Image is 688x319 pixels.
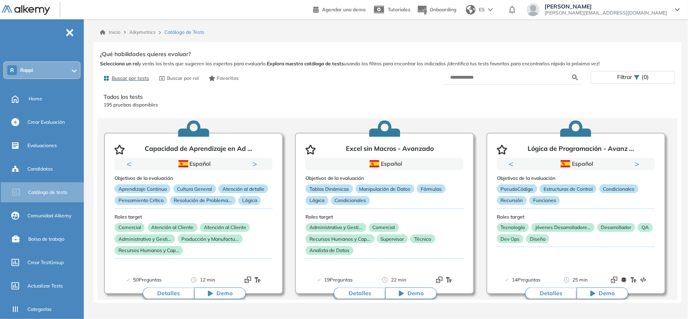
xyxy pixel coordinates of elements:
[114,184,170,193] p: Aprendizaje Continuo
[114,175,272,181] h3: Objetivos de la evaluación
[526,234,549,243] p: Diseño
[156,71,202,85] button: Buscar por rol
[306,214,464,220] h3: Roles target
[114,246,183,255] p: Recursos Humanos y Cap...
[129,29,156,35] span: Alkymetrics
[10,67,14,73] span: R
[178,234,243,243] p: Producción y Manufactu...
[148,223,197,232] p: Atención al Cliente
[577,288,628,300] button: Demo
[497,214,655,220] h3: Roles target
[27,165,53,173] span: Candidatos
[100,29,121,36] a: Inicio
[100,60,675,67] span: y verás los tests que sugieren los expertos para evaluarlo. usando los filtros para encontrar los...
[322,6,366,13] span: Agendar una demo
[112,75,149,82] span: Buscar por tests
[497,175,655,181] h3: Objetivos de la evaluación
[2,5,50,15] img: Logo
[385,288,437,300] button: Demo
[497,184,537,193] p: PseudoCódigo
[346,145,434,154] p: Excel sin Macros - Avanzado
[197,170,203,171] button: 2
[20,67,33,73] span: Rappi
[194,288,246,300] button: Demo
[529,196,560,205] p: Funciones
[417,1,456,19] button: Onboarding
[509,160,517,168] button: Previous
[640,277,646,283] img: Format test logo
[238,196,261,205] p: Lógica
[100,71,152,85] button: Buscar por tests
[184,170,193,171] button: 1
[377,234,408,243] p: Supervisor
[28,189,67,196] span: Catálogo de tests
[388,6,410,13] span: Tutoriales
[331,196,370,205] p: Condicionales
[370,160,379,167] img: ESP
[27,282,63,290] span: Actualizar Tests
[313,4,366,14] a: Agendar una demo
[611,277,617,283] img: Format test logo
[100,60,139,67] b: Selecciona un rol
[545,3,667,10] span: [PERSON_NAME]
[526,159,627,168] div: Español
[306,223,366,232] p: Administrativo y Gesti...
[167,75,199,82] span: Buscar por rol
[497,196,527,205] p: Recursión
[27,212,71,219] span: Comunidad Alkemy
[217,75,239,82] span: Favoritos
[410,234,435,243] p: Técnico
[334,288,385,300] button: Detalles
[114,234,175,243] p: Administrativo y Gesti...
[306,184,353,193] p: Tablas Dinámicas
[497,223,529,232] p: Tecnología
[267,60,344,67] b: Explora nuestro catálogo de tests
[599,184,638,193] p: Condicionales
[143,159,244,168] div: Español
[579,170,586,171] button: 2
[179,160,188,167] img: ESP
[29,95,42,102] span: Home
[417,184,445,193] p: Fórmulas
[638,223,653,232] p: QA
[245,277,251,283] img: Format test logo
[114,214,272,220] h3: Roles target
[170,196,236,205] p: Resolución de Problema...
[642,71,649,83] span: (0)
[566,170,576,171] button: 1
[200,223,250,232] p: Atención al Cliente
[545,10,667,16] span: [PERSON_NAME][EMAIL_ADDRESS][DOMAIN_NAME]
[28,236,64,243] span: Bolsa de trabajo
[306,196,328,205] p: Lógica
[254,277,261,283] img: Format test logo
[334,159,435,168] div: Español
[27,259,64,266] span: Crear TestGroup
[512,276,540,284] span: 14 Preguntas
[133,276,162,284] span: 50 Preguntas
[561,160,570,167] img: ESP
[531,223,594,232] p: Jóvenes Desarrolladore...
[216,290,233,298] span: Demo
[173,184,216,193] p: Cultura General
[104,93,671,101] p: Todos los tests
[306,246,353,255] p: Analista de Datos
[127,160,135,168] button: Previous
[497,234,524,243] p: Dev Ops
[617,71,632,83] span: Filtrar
[479,6,485,13] span: ES
[252,160,260,168] button: Next
[27,142,57,149] span: Evaluaciones
[206,71,242,85] button: Favoritos
[355,184,414,193] p: Manipulación de Datos
[306,234,374,243] p: Recursos Humanos y Cap...
[540,184,597,193] p: Estructuras de Control
[114,223,145,232] p: Comercial
[488,8,493,11] img: arrow
[391,276,406,284] span: 22 min
[573,276,588,284] span: 25 min
[369,223,399,232] p: Comercial
[635,160,643,168] button: Next
[630,277,637,283] img: Format test logo
[324,276,353,284] span: 19 Preguntas
[436,277,443,283] img: Format test logo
